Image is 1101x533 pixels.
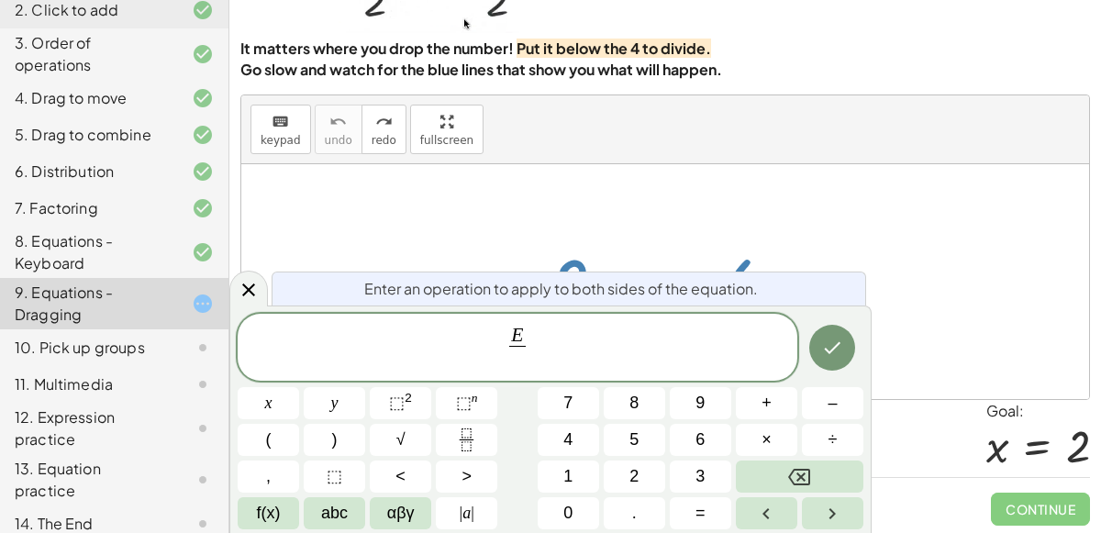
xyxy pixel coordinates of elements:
[238,387,299,419] button: x
[304,461,365,493] button: Placeholder
[436,461,497,493] button: Greater than
[370,461,431,493] button: Less than
[15,406,162,450] div: 12. Expression practice
[695,428,705,452] span: 6
[238,461,299,493] button: ,
[802,387,863,419] button: Minus
[15,282,162,326] div: 9. Equations - Dragging
[695,391,705,416] span: 9
[436,497,497,529] button: Absolute value
[304,424,365,456] button: )
[192,197,214,219] i: Task finished and correct.
[238,424,299,456] button: (
[329,111,347,133] i: undo
[15,32,162,76] div: 3. Order of operations
[375,111,393,133] i: redo
[321,501,348,526] span: abc
[736,497,797,529] button: Left arrow
[462,464,472,489] span: >
[304,387,365,419] button: y
[632,501,637,526] span: .
[472,391,478,405] sup: n
[629,428,639,452] span: 5
[802,424,863,456] button: Divide
[629,391,639,416] span: 8
[460,501,474,526] span: a
[563,428,573,452] span: 4
[517,39,711,58] strong: Put it below the 4 to divide.
[736,461,863,493] button: Backspace
[240,39,514,58] strong: It matters where you drop the number!
[304,497,365,529] button: Alphabet
[192,124,214,146] i: Task finished and correct.
[272,111,289,133] i: keyboard
[15,230,162,274] div: 8. Equations - Keyboard
[563,391,573,416] span: 7
[986,400,1090,422] div: Goal:
[265,391,272,416] span: x
[192,373,214,395] i: Task not started.
[670,497,731,529] button: Equals
[538,497,599,529] button: 0
[370,424,431,456] button: Square root
[670,424,731,456] button: 6
[331,391,339,416] span: y
[325,134,352,147] span: undo
[670,387,731,419] button: 9
[250,105,311,154] button: keyboardkeypad
[471,504,474,522] span: |
[15,197,162,219] div: 7. Factoring
[829,428,838,452] span: ÷
[410,105,484,154] button: fullscreen
[604,461,665,493] button: 2
[809,325,855,371] button: Done
[456,394,472,412] span: ⬚
[629,464,639,489] span: 2
[736,387,797,419] button: Plus
[387,501,415,526] span: αβγ
[563,464,573,489] span: 1
[192,417,214,439] i: Task not started.
[604,387,665,419] button: 8
[436,424,497,456] button: Fraction
[192,43,214,65] i: Task finished and correct.
[192,161,214,183] i: Task finished and correct.
[670,461,731,493] button: 3
[240,60,722,79] strong: Go slow and watch for the blue lines that show you what will happen.
[15,124,162,146] div: 5. Drag to combine
[604,497,665,529] button: .
[315,105,362,154] button: undoundo
[15,337,162,359] div: 10. Pick up groups
[15,161,162,183] div: 6. Distribution
[538,461,599,493] button: 1
[372,134,396,147] span: redo
[192,469,214,491] i: Task not started.
[436,387,497,419] button: Superscript
[364,278,758,300] span: Enter an operation to apply to both sides of the equation.
[266,464,271,489] span: ,
[762,391,772,416] span: +
[695,464,705,489] span: 3
[370,497,431,529] button: Greek alphabet
[802,497,863,529] button: Right arrow
[257,501,281,526] span: f(x)
[15,373,162,395] div: 11. Multimedia
[460,504,463,522] span: |
[736,424,797,456] button: Times
[511,324,523,346] var: E
[370,387,431,419] button: Squared
[192,241,214,263] i: Task finished and correct.
[238,497,299,529] button: Functions
[15,458,162,502] div: 13. Equation practice
[266,428,272,452] span: (
[538,387,599,419] button: 7
[192,87,214,109] i: Task finished and correct.
[396,428,406,452] span: √
[538,424,599,456] button: 4
[420,134,473,147] span: fullscreen
[192,293,214,315] i: Task started.
[327,464,342,489] span: ⬚
[695,501,706,526] span: =
[604,424,665,456] button: 5
[332,428,338,452] span: )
